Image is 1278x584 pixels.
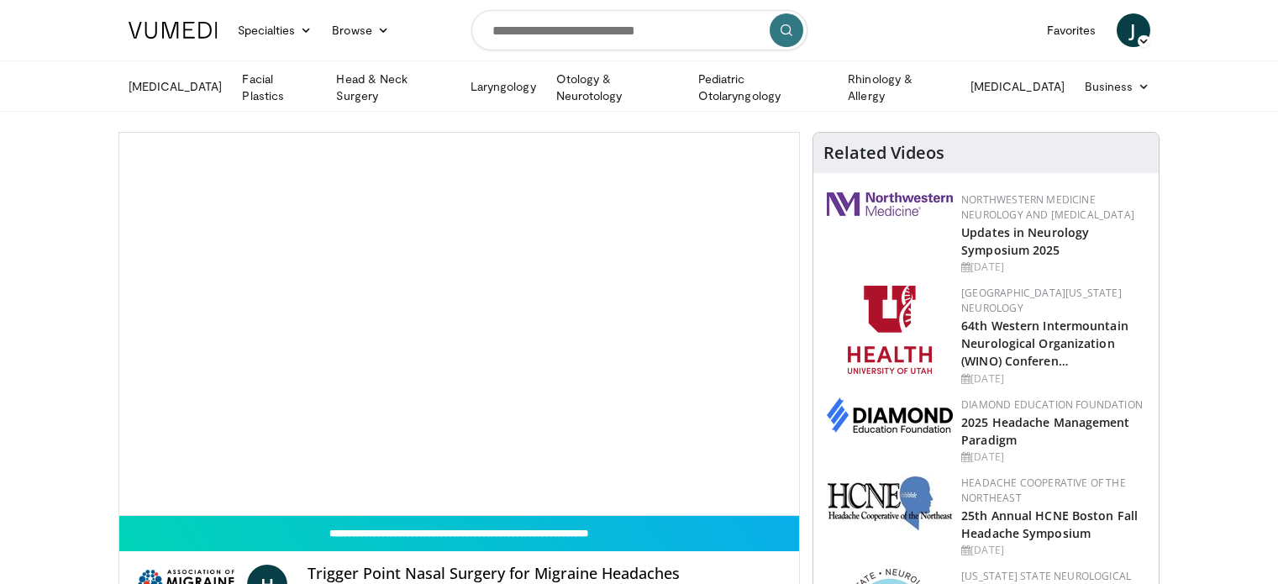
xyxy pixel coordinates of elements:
[961,192,1134,222] a: Northwestern Medicine Neurology and [MEDICAL_DATA]
[1037,13,1107,47] a: Favorites
[960,70,1075,103] a: [MEDICAL_DATA]
[322,13,399,47] a: Browse
[827,476,953,531] img: 6c52f715-17a6-4da1-9b6c-8aaf0ffc109f.jpg.150x105_q85_autocrop_double_scale_upscale_version-0.2.jpg
[961,318,1128,369] a: 64th Western Intermountain Neurological Organization (WINO) Conferen…
[471,10,807,50] input: Search topics, interventions
[961,286,1122,315] a: [GEOGRAPHIC_DATA][US_STATE] Neurology
[326,71,460,104] a: Head & Neck Surgery
[838,71,960,104] a: Rhinology & Allergy
[228,13,323,47] a: Specialties
[848,286,932,374] img: f6362829-b0a3-407d-a044-59546adfd345.png.150x105_q85_autocrop_double_scale_upscale_version-0.2.png
[688,71,838,104] a: Pediatric Otolaryngology
[308,565,786,583] h4: Trigger Point Nasal Surgery for Migraine Headaches
[961,224,1089,258] a: Updates in Neurology Symposium 2025
[961,476,1126,505] a: Headache Cooperative of the Northeast
[546,71,688,104] a: Otology & Neurotology
[827,192,953,216] img: 2a462fb6-9365-492a-ac79-3166a6f924d8.png.150x105_q85_autocrop_double_scale_upscale_version-0.2.jpg
[129,22,218,39] img: VuMedi Logo
[961,414,1129,448] a: 2025 Headache Management Paradigm
[232,71,326,104] a: Facial Plastics
[961,508,1138,541] a: 25th Annual HCNE Boston Fall Headache Symposium
[961,260,1145,275] div: [DATE]
[460,70,546,103] a: Laryngology
[961,450,1145,465] div: [DATE]
[827,397,953,433] img: d0406666-9e5f-4b94-941b-f1257ac5ccaf.png.150x105_q85_autocrop_double_scale_upscale_version-0.2.png
[961,543,1145,558] div: [DATE]
[118,70,233,103] a: [MEDICAL_DATA]
[961,371,1145,387] div: [DATE]
[823,143,944,163] h4: Related Videos
[961,397,1143,412] a: Diamond Education Foundation
[1075,70,1160,103] a: Business
[1117,13,1150,47] a: J
[119,133,800,516] video-js: Video Player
